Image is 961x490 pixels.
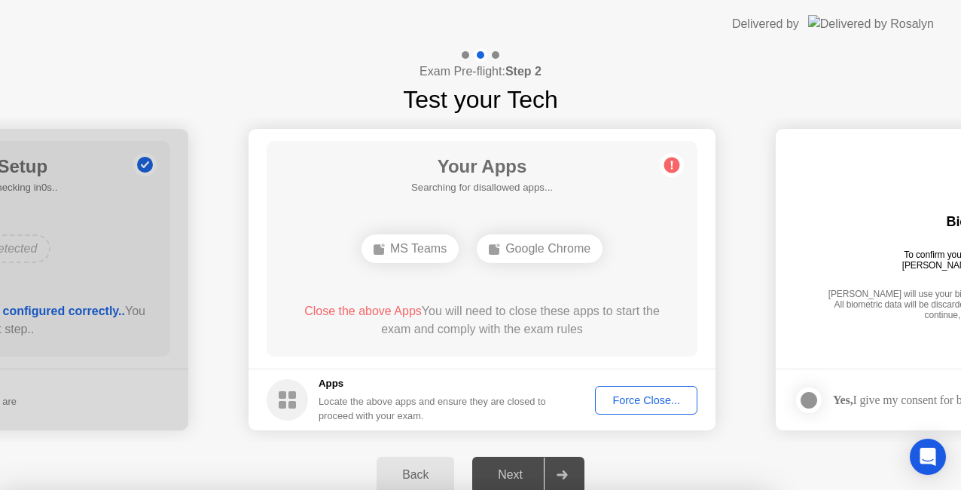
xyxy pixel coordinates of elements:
div: Google Chrome [477,234,603,263]
div: Next [477,468,544,482]
img: Delivered by Rosalyn [808,15,934,32]
span: Close the above Apps [304,305,422,317]
div: Locate the above apps and ensure they are closed to proceed with your exam. [319,394,547,423]
strong: Yes, [833,394,853,406]
h1: Your Apps [411,153,553,180]
div: Delivered by [732,15,799,33]
div: Open Intercom Messenger [910,439,946,475]
div: You will need to close these apps to start the exam and comply with the exam rules [288,302,676,338]
div: MS Teams [362,234,459,263]
h1: Test your Tech [403,81,558,118]
h5: Apps [319,376,547,391]
div: Back [381,468,450,482]
div: Force Close... [600,394,692,406]
b: Step 2 [505,65,542,78]
h5: Searching for disallowed apps... [411,180,553,195]
h4: Exam Pre-flight: [419,63,542,81]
